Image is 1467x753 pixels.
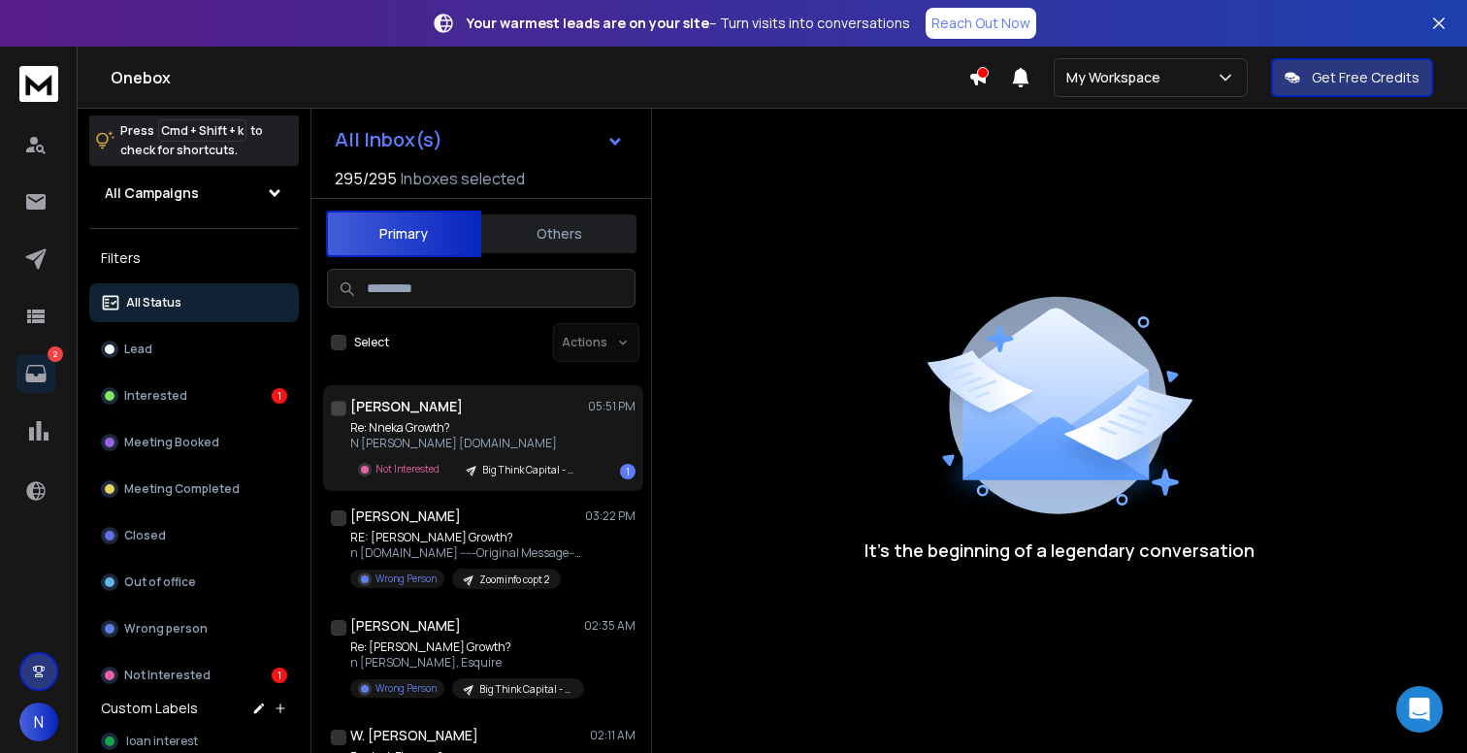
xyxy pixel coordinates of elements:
[272,668,287,683] div: 1
[89,245,299,272] h3: Filters
[620,464,636,479] div: 1
[16,354,55,393] a: 2
[89,609,299,648] button: Wrong person
[350,507,461,526] h1: [PERSON_NAME]
[401,167,525,190] h3: Inboxes selected
[124,528,166,543] p: Closed
[350,397,463,416] h1: [PERSON_NAME]
[479,573,549,587] p: Zoominfo copt 2
[467,14,709,32] strong: Your warmest leads are on your site
[19,703,58,741] button: N
[926,8,1036,39] a: Reach Out Now
[481,213,636,255] button: Others
[588,399,636,414] p: 05:51 PM
[89,174,299,213] button: All Campaigns
[482,463,575,477] p: Big Think Capital - LOC
[89,563,299,602] button: Out of office
[126,295,181,311] p: All Status
[1066,68,1168,87] p: My Workspace
[126,734,198,749] span: loan interest
[89,470,299,508] button: Meeting Completed
[19,66,58,102] img: logo
[124,621,208,637] p: Wrong person
[350,436,583,451] p: N [PERSON_NAME] [DOMAIN_NAME]
[585,508,636,524] p: 03:22 PM
[48,346,63,362] p: 2
[272,388,287,404] div: 1
[467,14,910,33] p: – Turn visits into conversations
[1396,686,1443,733] div: Open Intercom Messenger
[124,574,196,590] p: Out of office
[89,376,299,415] button: Interested1
[584,618,636,634] p: 02:35 AM
[124,668,211,683] p: Not Interested
[105,183,199,203] h1: All Campaigns
[350,726,478,745] h1: W. [PERSON_NAME]
[120,121,263,160] p: Press to check for shortcuts.
[375,681,437,696] p: Wrong Person
[1271,58,1433,97] button: Get Free Credits
[89,516,299,555] button: Closed
[89,330,299,369] button: Lead
[350,420,583,436] p: Re: Nneka Growth?
[375,572,437,586] p: Wrong Person
[931,14,1030,33] p: Reach Out Now
[335,130,442,149] h1: All Inbox(s)
[319,120,639,159] button: All Inbox(s)
[101,699,198,718] h3: Custom Labels
[350,639,583,655] p: Re: [PERSON_NAME] Growth?
[479,682,572,697] p: Big Think Capital - LOC
[350,616,461,636] h1: [PERSON_NAME]
[350,530,583,545] p: RE: [PERSON_NAME] Growth?
[124,481,240,497] p: Meeting Completed
[350,545,583,561] p: n [DOMAIN_NAME] -----Original Message----- From:
[89,283,299,322] button: All Status
[124,435,219,450] p: Meeting Booked
[124,342,152,357] p: Lead
[354,335,389,350] label: Select
[1312,68,1419,87] p: Get Free Credits
[111,66,968,89] h1: Onebox
[124,388,187,404] p: Interested
[864,537,1255,564] p: It’s the beginning of a legendary conversation
[590,728,636,743] p: 02:11 AM
[158,119,246,142] span: Cmd + Shift + k
[335,167,397,190] span: 295 / 295
[375,462,440,476] p: Not Interested
[350,655,583,671] p: n [PERSON_NAME], Esquire
[89,656,299,695] button: Not Interested1
[326,211,481,257] button: Primary
[89,423,299,462] button: Meeting Booked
